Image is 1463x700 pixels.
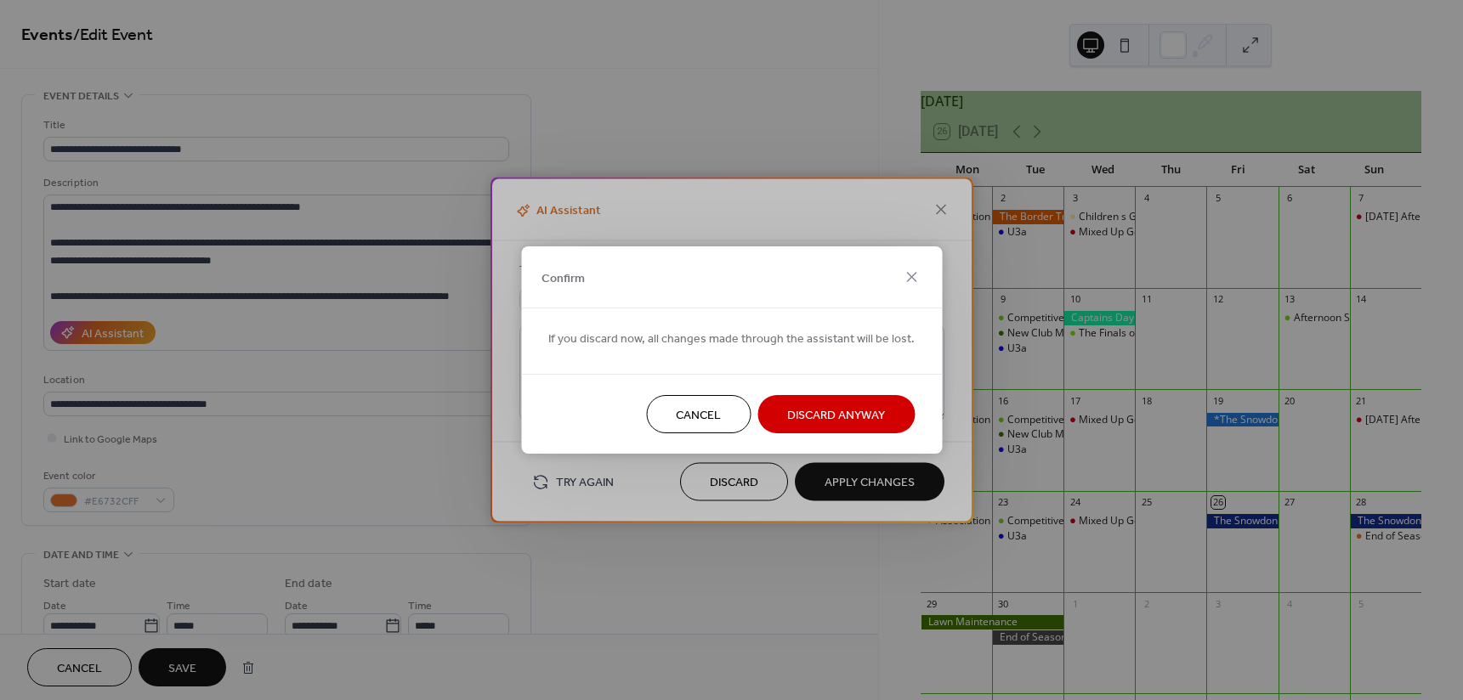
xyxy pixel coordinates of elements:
[676,407,721,425] span: Cancel
[548,330,915,348] span: If you discard now, all changes made through the assistant will be lost.
[757,395,915,433] button: Discard Anyway
[646,395,751,433] button: Cancel
[787,407,885,425] span: Discard Anyway
[542,269,585,287] span: Confirm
